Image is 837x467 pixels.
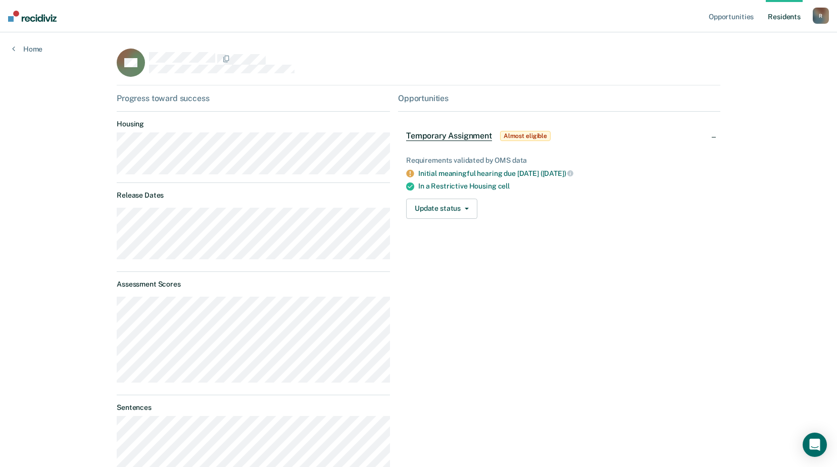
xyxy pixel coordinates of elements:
[813,8,829,24] button: R
[117,191,390,200] dt: Release Dates
[498,182,510,190] span: cell
[406,199,477,219] button: Update status
[117,280,390,289] dt: Assessment Scores
[398,120,720,152] div: Temporary AssignmentAlmost eligible
[418,182,712,191] div: In a Restrictive Housing
[8,11,57,22] img: Recidiviz
[117,120,390,128] dt: Housing
[500,131,551,141] span: Almost eligible
[117,403,390,412] dt: Sentences
[406,156,712,165] div: Requirements validated by OMS data
[406,131,492,141] span: Temporary Assignment
[117,94,390,103] div: Progress toward success
[418,169,712,178] div: Initial meaningful hearing due [DATE] ([DATE])
[803,433,827,457] div: Open Intercom Messenger
[398,94,720,103] div: Opportunities
[12,44,42,54] a: Home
